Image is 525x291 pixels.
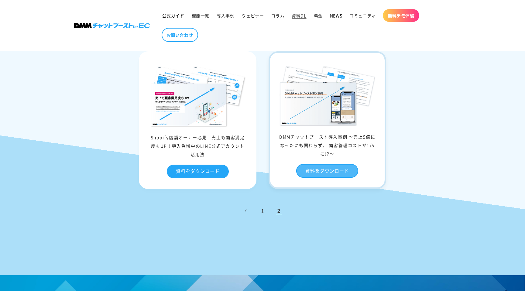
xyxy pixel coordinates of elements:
div: DMMチャットブースト導入事例 〜売上5倍になったにも関わらず、 顧客管理コストが1/5に!?〜 [270,132,385,158]
span: 導入事例 [217,13,234,18]
a: コラム [267,9,288,22]
img: 株式会社DMM Boost [74,23,150,28]
a: 公式ガイド [159,9,188,22]
div: Shopify店舗オーナー必見！売上も顧客満足度もUP！導入急増中のLINE公式アカウント活用法 [140,133,255,159]
span: 公式ガイド [162,13,184,18]
a: お問い合わせ [162,28,198,42]
a: 資料をダウンロード [167,165,229,178]
a: 1ページ [256,204,269,217]
a: 資料DL [288,9,310,22]
span: 2ページ [272,204,286,217]
nav: ページネーション [74,204,451,217]
a: 前のページ [239,204,253,217]
span: 機能一覧 [192,13,209,18]
a: 無料デモ体験 [383,9,419,22]
a: 資料をダウンロード [296,164,358,178]
a: 料金 [310,9,326,22]
span: ウェビナー [242,13,264,18]
a: 導入事例 [213,9,238,22]
span: NEWS [330,13,342,18]
span: コミュニティ [349,13,376,18]
a: コミュニティ [346,9,380,22]
a: 機能一覧 [188,9,213,22]
span: お問い合わせ [166,32,193,38]
a: ウェビナー [238,9,267,22]
span: 資料DL [292,13,306,18]
span: コラム [271,13,284,18]
span: 無料デモ体験 [388,13,414,18]
span: 料金 [314,13,323,18]
a: NEWS [326,9,346,22]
